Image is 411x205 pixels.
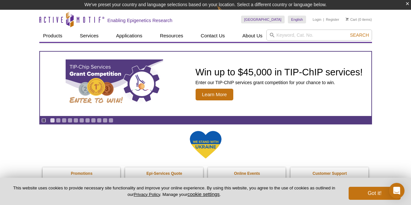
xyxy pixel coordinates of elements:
[197,30,229,42] a: Contact Us
[313,17,321,22] a: Login
[39,30,66,42] a: Products
[208,167,287,180] a: Online Events
[71,171,93,176] strong: Promotions
[196,80,363,85] p: Enter our TIP-ChIP services grant competition for your chance to win.
[10,185,338,198] p: This website uses cookies to provide necessary site functionality and improve your online experie...
[189,130,222,159] img: We Stand With Ukraine
[40,52,371,116] a: TIP-ChIP Services Grant Competition Win up to $45,000 in TIP-ChIP services! Enter our TIP-ChIP se...
[147,171,182,176] strong: Epi-Services Quote
[346,18,349,21] img: Your Cart
[68,118,72,123] a: Go to slide 4
[238,30,266,42] a: About Us
[62,118,67,123] a: Go to slide 3
[103,118,108,123] a: Go to slide 10
[187,191,220,197] button: cookie settings
[109,118,113,123] a: Go to slide 11
[196,67,363,77] h2: Win up to $45,000 in TIP-ChIP services!
[290,167,369,180] a: Customer Support
[91,118,96,123] a: Go to slide 8
[66,59,163,108] img: TIP-ChIP Services Grant Competition
[346,16,372,23] li: (0 items)
[76,30,103,42] a: Services
[41,118,46,123] a: Toggle autoplay
[346,17,357,22] a: Cart
[326,17,339,22] a: Register
[43,167,121,180] a: Promotions
[85,118,90,123] a: Go to slide 7
[389,183,405,199] div: Open Intercom Messenger
[156,30,187,42] a: Resources
[288,16,306,23] a: English
[56,118,61,123] a: Go to slide 2
[40,52,371,116] article: TIP-ChIP Services Grant Competition
[234,171,260,176] strong: Online Events
[134,192,160,197] a: Privacy Policy
[108,18,173,23] h2: Enabling Epigenetics Research
[217,5,234,20] img: Change Here
[349,187,401,200] button: Got it!
[97,118,102,123] a: Go to slide 9
[73,118,78,123] a: Go to slide 5
[196,89,234,100] span: Learn More
[241,16,285,23] a: [GEOGRAPHIC_DATA]
[350,32,369,38] span: Search
[266,30,372,41] input: Keyword, Cat. No.
[79,118,84,123] a: Go to slide 6
[112,30,146,42] a: Applications
[50,118,55,123] a: Go to slide 1
[125,167,204,180] a: Epi-Services Quote
[323,16,324,23] li: |
[313,171,347,176] strong: Customer Support
[348,32,371,38] button: Search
